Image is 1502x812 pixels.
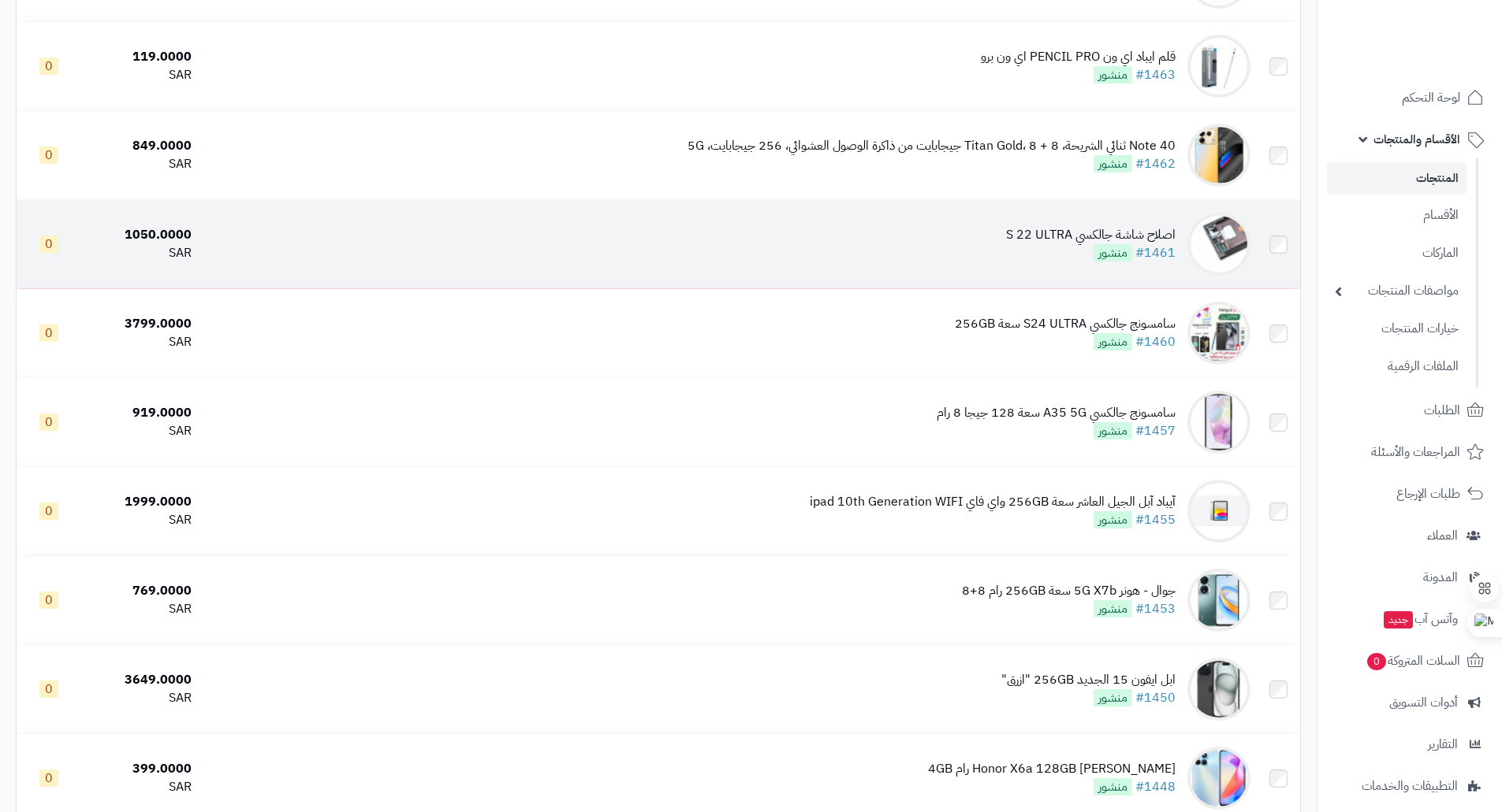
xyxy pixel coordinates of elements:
a: #1457 [1135,421,1176,440]
span: العملاء [1427,525,1458,547]
span: 0 [1367,653,1386,670]
a: المنتجات [1327,162,1467,195]
a: الأقسام [1327,198,1467,232]
img: اصلاح شاشة جالكسي S 22 ULTRA [1187,213,1250,276]
span: منشور [1094,155,1132,172]
a: التطبيقات والخدمات [1327,767,1493,805]
span: منشور [1094,511,1132,528]
div: SAR [88,689,192,707]
div: ابل ايفون 15 الجديد‏ 256GB "ازرق" [1001,671,1176,689]
span: طلبات الإرجاع [1396,483,1460,505]
span: التطبيقات والخدمات [1362,775,1458,797]
a: لوحة التحكم [1327,79,1493,117]
span: جديد [1384,611,1413,628]
span: 0 [39,413,58,431]
span: الأقسام والمنتجات [1373,128,1460,150]
div: 1050.0000 [88,226,192,244]
img: آيباد آبل الجيل العاشر سعة 256GB واي فاي ipad 10th Generation WIFI [1187,480,1250,543]
div: 3799.0000 [88,315,192,333]
div: 769.0000 [88,582,192,600]
span: منشور [1094,333,1132,350]
div: 119.0000 [88,48,192,66]
a: الملفات الرقمية [1327,350,1467,384]
a: #1460 [1135,332,1176,351]
span: أدوات التسويق [1389,691,1458,714]
div: 919.0000 [88,404,192,422]
a: #1453 [1135,599,1176,618]
span: منشور [1094,689,1132,706]
div: SAR [88,155,192,173]
a: أدوات التسويق [1327,684,1493,721]
img: سامسونج جالكسي A35 5G سعة 128 جيجا 8 رام [1187,391,1250,454]
div: آيباد آبل الجيل العاشر سعة 256GB واي فاي ipad 10th Generation WIFI [810,493,1176,511]
a: الطلبات [1327,391,1493,429]
a: السلات المتروكة0 [1327,642,1493,680]
span: 0 [39,57,58,75]
span: منشور [1094,244,1132,261]
a: وآتس آبجديد [1327,600,1493,638]
div: SAR [88,66,192,84]
div: SAR [88,778,192,796]
img: قلم ايباد اي ون PENCIL PRO اي ون برو [1187,35,1250,98]
span: منشور [1094,778,1132,795]
div: اصلاح شاشة جالكسي S 22 ULTRA [1006,226,1176,244]
a: #1455 [1135,510,1176,529]
span: 0 [39,769,58,787]
span: التقارير [1428,733,1458,755]
a: المراجعات والأسئلة [1327,433,1493,471]
span: 0 [39,680,58,698]
span: المدونة [1423,566,1458,588]
div: 399.0000 [88,760,192,778]
span: 0 [39,235,58,253]
span: الطلبات [1424,399,1460,421]
span: منشور [1094,600,1132,617]
span: 0 [39,591,58,609]
span: منشور [1094,422,1132,439]
span: لوحة التحكم [1402,87,1460,109]
a: المدونة [1327,558,1493,596]
span: 0 [39,324,58,342]
div: جوال - هونر 5G X7b سعة 256GB رام 8+8 [962,582,1176,600]
a: #1448 [1135,777,1176,796]
img: logo-2.png [1395,44,1487,77]
div: Note 40 ثنائي الشريحة، Titan Gold، 8 + 8 جيجابايت من ذاكرة الوصول العشوائي، 256 جيجابايت، 5G [688,137,1176,155]
div: SAR [88,600,192,618]
img: Note 40 ثنائي الشريحة، Titan Gold، 8 + 8 جيجابايت من ذاكرة الوصول العشوائي، 256 جيجابايت، 5G [1187,124,1250,187]
img: ابل ايفون 15 الجديد‏ 256GB "ازرق" [1187,658,1250,721]
img: جوال هونر Honor X6a 128GB رام 4GB [1187,747,1250,810]
a: خيارات المنتجات [1327,312,1467,346]
a: التقارير [1327,725,1493,763]
div: سامسونج جالكسي A35 5G سعة 128 جيجا 8 رام [937,404,1176,422]
div: 1999.0000 [88,493,192,511]
span: 0 [39,502,58,520]
div: سامسونج جالكسي S24 ULTRA سعة 256GB [955,315,1176,333]
span: وآتس آب [1382,608,1458,630]
a: #1462 [1135,154,1176,173]
a: طلبات الإرجاع [1327,475,1493,513]
div: SAR [88,244,192,262]
img: سامسونج جالكسي S24 ULTRA سعة 256GB [1187,302,1250,365]
div: قلم ايباد اي ون PENCIL PRO اي ون برو [981,48,1176,66]
a: #1463 [1135,65,1176,84]
span: منشور [1094,66,1132,83]
div: SAR [88,333,192,351]
img: جوال - هونر 5G X7b سعة 256GB رام 8+8 [1187,569,1250,632]
div: SAR [88,511,192,529]
a: الماركات [1327,236,1467,270]
span: المراجعات والأسئلة [1371,441,1460,463]
a: العملاء [1327,517,1493,554]
span: السلات المتروكة [1366,650,1460,672]
a: مواصفات المنتجات [1327,274,1467,308]
div: SAR [88,422,192,440]
a: #1461 [1135,243,1176,262]
span: 0 [39,146,58,164]
div: 3649.0000 [88,671,192,689]
a: #1450 [1135,688,1176,707]
div: 849.0000 [88,137,192,155]
div: [PERSON_NAME] Honor X6a 128GB رام 4GB [928,760,1176,778]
